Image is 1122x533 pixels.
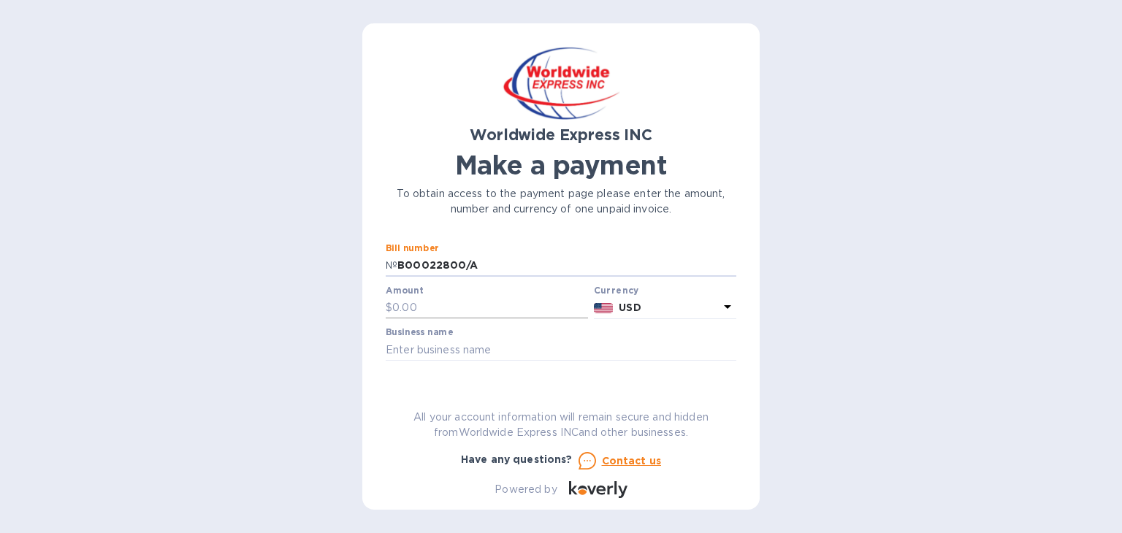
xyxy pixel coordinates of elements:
b: Currency [594,285,639,296]
label: Business name [386,329,453,337]
u: Contact us [602,455,662,467]
b: Have any questions? [461,453,573,465]
b: Worldwide Express INC [470,126,652,144]
p: Powered by [495,482,557,497]
input: Enter business name [386,339,736,361]
input: 0.00 [392,297,588,319]
img: USD [594,303,614,313]
h1: Make a payment [386,150,736,180]
p: All your account information will remain secure and hidden from Worldwide Express INC and other b... [386,410,736,440]
input: Enter bill number [397,255,736,277]
p: № [386,258,397,273]
p: $ [386,300,392,315]
label: Amount [386,286,423,295]
label: Bill number [386,245,438,253]
b: USD [619,302,641,313]
p: To obtain access to the payment page please enter the amount, number and currency of one unpaid i... [386,186,736,217]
